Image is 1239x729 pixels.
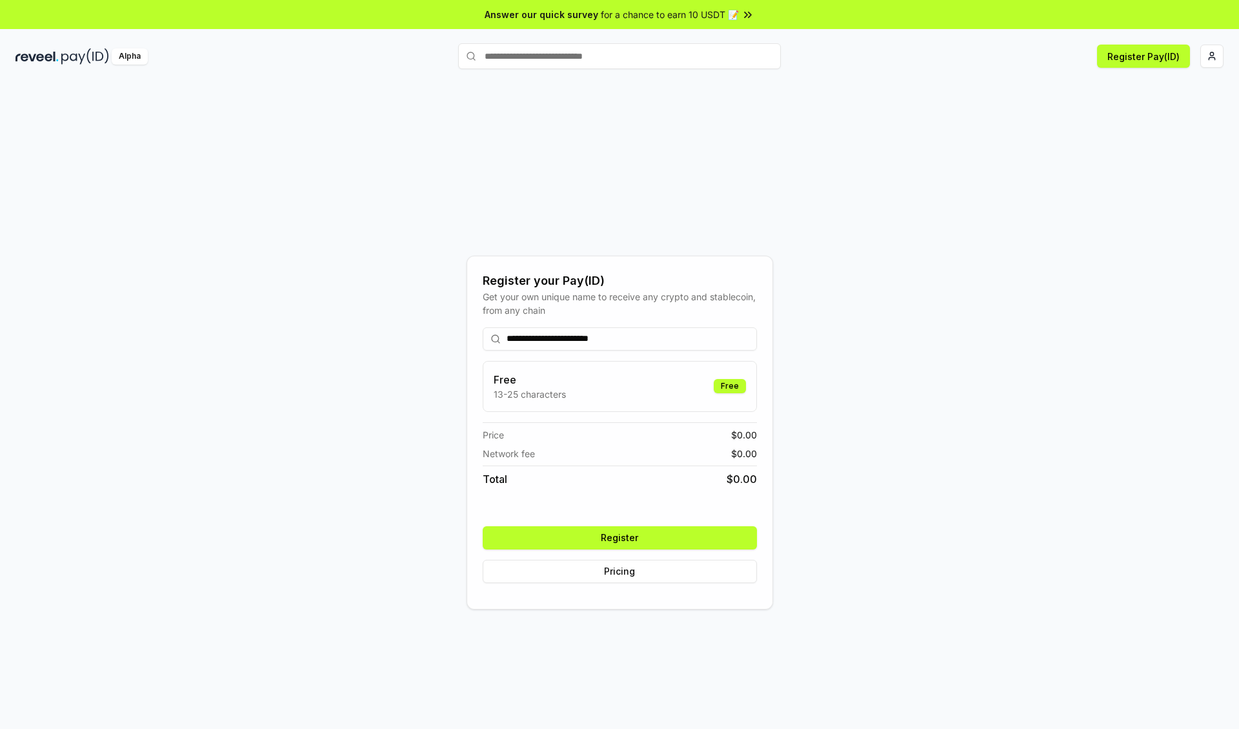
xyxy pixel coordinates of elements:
[727,471,757,487] span: $ 0.00
[15,48,59,65] img: reveel_dark
[112,48,148,65] div: Alpha
[485,8,598,21] span: Answer our quick survey
[61,48,109,65] img: pay_id
[483,290,757,317] div: Get your own unique name to receive any crypto and stablecoin, from any chain
[483,526,757,549] button: Register
[494,372,566,387] h3: Free
[494,387,566,401] p: 13-25 characters
[483,560,757,583] button: Pricing
[731,428,757,442] span: $ 0.00
[714,379,746,393] div: Free
[731,447,757,460] span: $ 0.00
[483,428,504,442] span: Price
[483,447,535,460] span: Network fee
[601,8,739,21] span: for a chance to earn 10 USDT 📝
[1097,45,1190,68] button: Register Pay(ID)
[483,471,507,487] span: Total
[483,272,757,290] div: Register your Pay(ID)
